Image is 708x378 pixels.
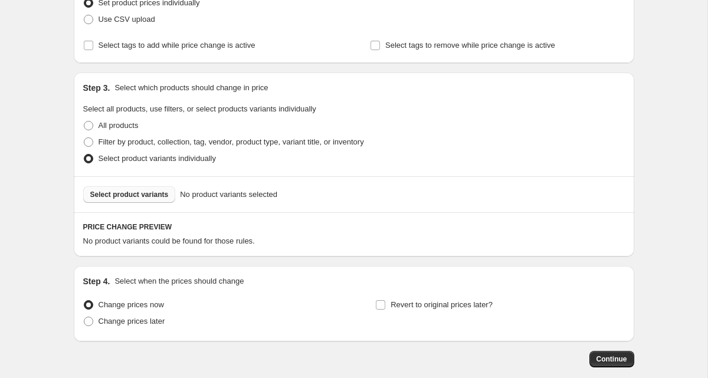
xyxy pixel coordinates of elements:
[114,275,244,287] p: Select when the prices should change
[99,154,216,163] span: Select product variants individually
[83,104,316,113] span: Select all products, use filters, or select products variants individually
[385,41,555,50] span: Select tags to remove while price change is active
[596,354,627,364] span: Continue
[589,351,634,367] button: Continue
[99,317,165,326] span: Change prices later
[99,121,139,130] span: All products
[99,41,255,50] span: Select tags to add while price change is active
[83,186,176,203] button: Select product variants
[99,300,164,309] span: Change prices now
[114,82,268,94] p: Select which products should change in price
[90,190,169,199] span: Select product variants
[99,15,155,24] span: Use CSV upload
[83,82,110,94] h2: Step 3.
[391,300,493,309] span: Revert to original prices later?
[83,236,255,245] span: No product variants could be found for those rules.
[99,137,364,146] span: Filter by product, collection, tag, vendor, product type, variant title, or inventory
[83,275,110,287] h2: Step 4.
[180,189,277,200] span: No product variants selected
[83,222,625,232] h6: PRICE CHANGE PREVIEW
